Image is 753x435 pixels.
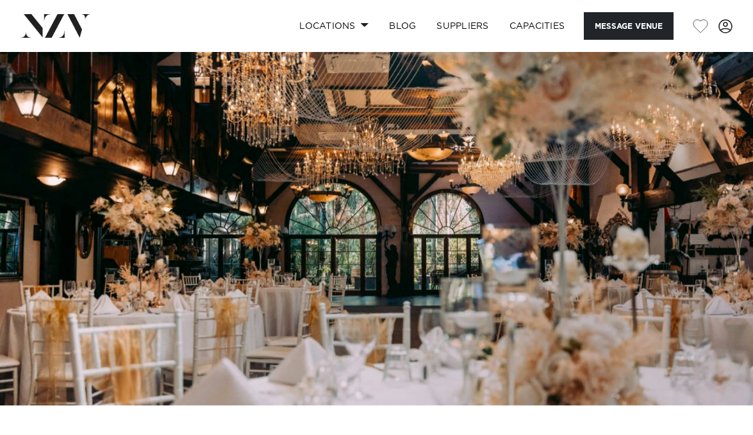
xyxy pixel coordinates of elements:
button: Message Venue [584,12,674,40]
a: Locations [289,12,379,40]
a: SUPPLIERS [426,12,499,40]
a: Capacities [499,12,575,40]
img: nzv-logo.png [21,14,90,37]
a: BLOG [379,12,426,40]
